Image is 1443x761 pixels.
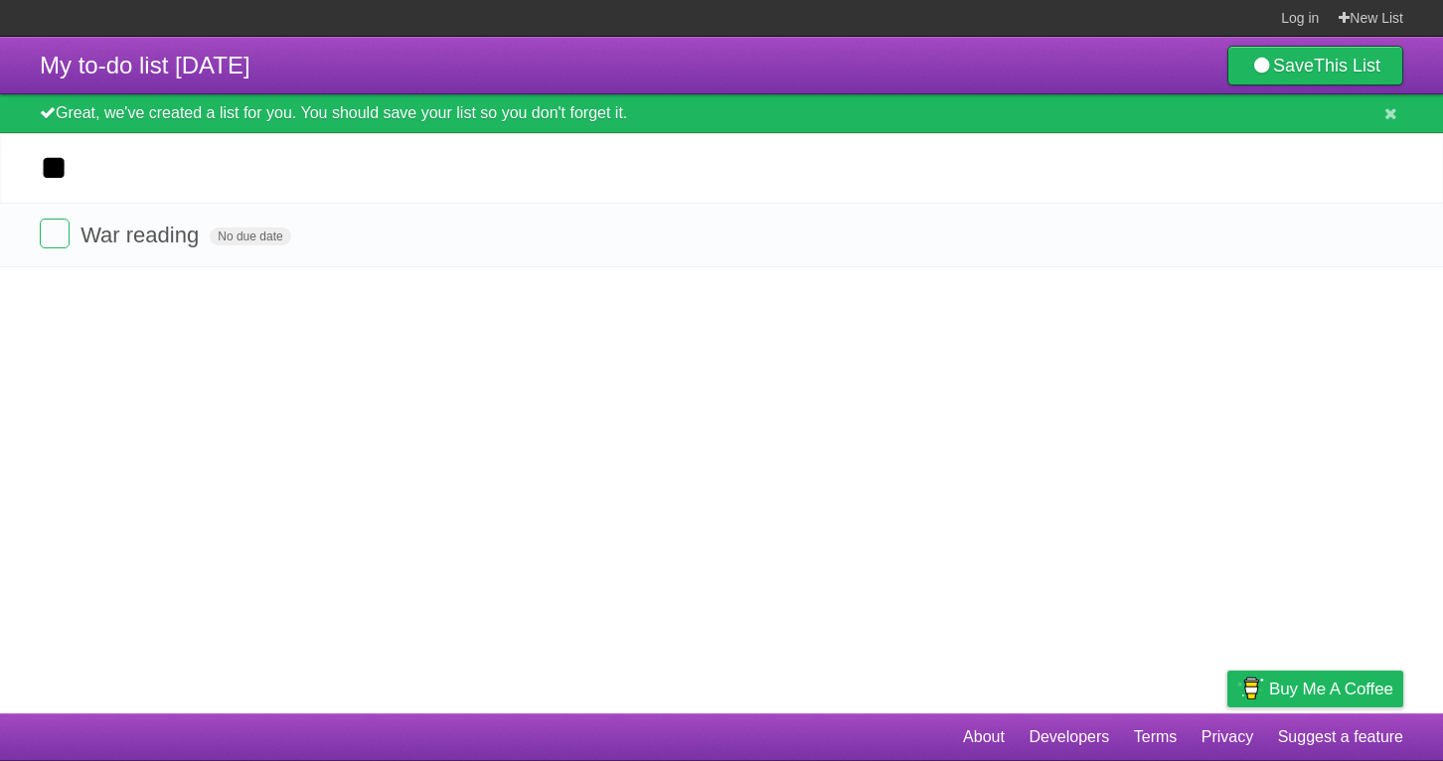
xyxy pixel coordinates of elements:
[40,219,70,248] label: Done
[1202,718,1253,756] a: Privacy
[1029,718,1109,756] a: Developers
[1237,672,1264,705] img: Buy me a coffee
[1269,672,1393,706] span: Buy me a coffee
[1314,56,1380,76] b: This List
[40,52,250,78] span: My to-do list [DATE]
[80,223,204,247] span: War reading
[1227,671,1403,707] a: Buy me a coffee
[1227,46,1403,85] a: SaveThis List
[1134,718,1178,756] a: Terms
[210,228,290,245] span: No due date
[963,718,1005,756] a: About
[1278,718,1403,756] a: Suggest a feature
